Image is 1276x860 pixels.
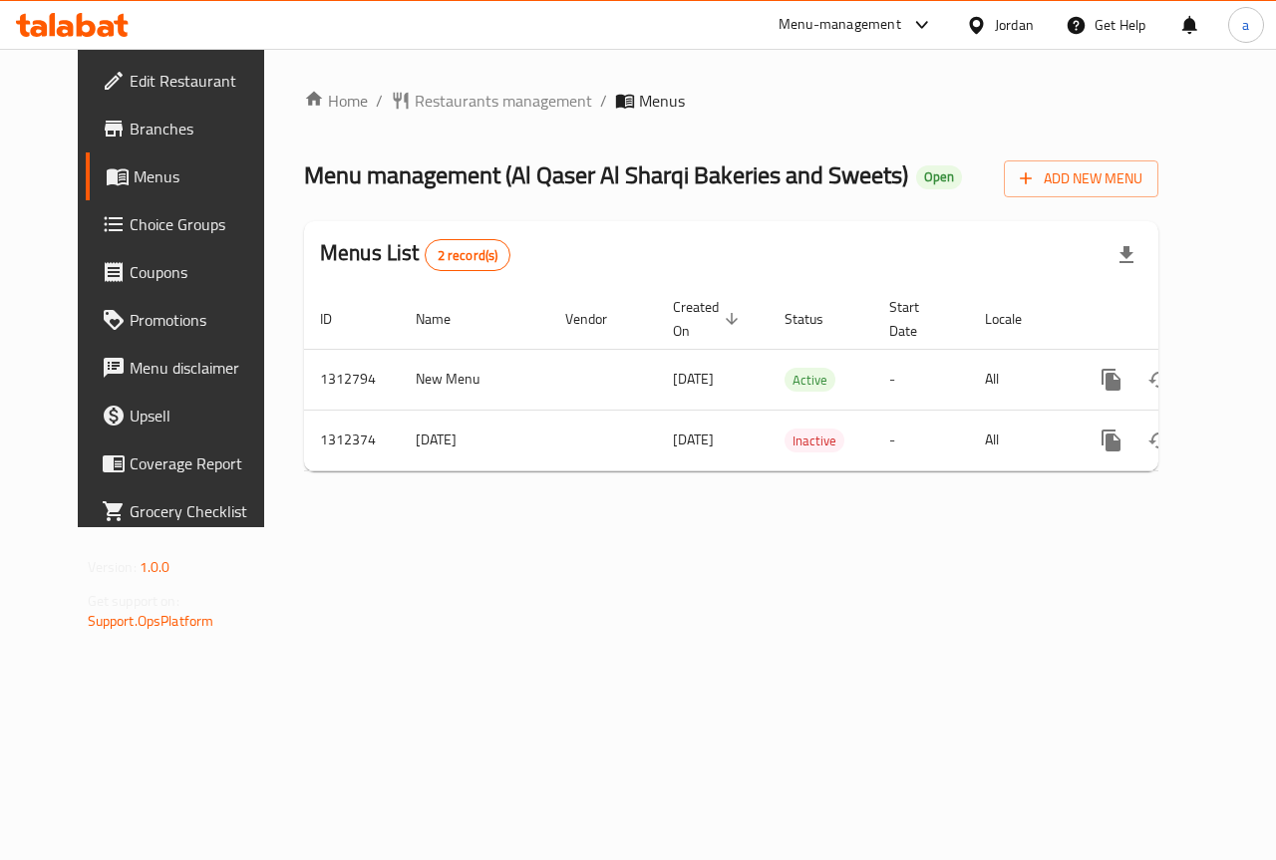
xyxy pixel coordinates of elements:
[304,89,1158,113] nav: breadcrumb
[600,89,607,113] li: /
[416,307,477,331] span: Name
[889,295,945,343] span: Start Date
[86,439,291,487] a: Coverage Report
[400,349,549,410] td: New Menu
[425,239,511,271] div: Total records count
[304,89,368,113] a: Home
[785,307,849,331] span: Status
[130,499,275,523] span: Grocery Checklist
[916,168,962,185] span: Open
[1004,160,1158,197] button: Add New Menu
[873,410,969,470] td: -
[304,410,400,470] td: 1312374
[985,307,1048,331] span: Locale
[673,427,714,452] span: [DATE]
[1135,356,1183,404] button: Change Status
[140,554,170,580] span: 1.0.0
[785,368,835,392] div: Active
[785,430,844,452] span: Inactive
[1103,231,1150,279] div: Export file
[88,608,214,634] a: Support.OpsPlatform
[130,260,275,284] span: Coupons
[134,164,275,188] span: Menus
[304,152,908,197] span: Menu management ( Al Qaser Al Sharqi Bakeries and Sweets )
[785,429,844,452] div: Inactive
[320,238,510,271] h2: Menus List
[320,307,358,331] span: ID
[130,451,275,475] span: Coverage Report
[995,14,1034,36] div: Jordan
[673,295,745,343] span: Created On
[916,165,962,189] div: Open
[86,248,291,296] a: Coupons
[130,117,275,141] span: Branches
[969,410,1072,470] td: All
[1088,417,1135,464] button: more
[1242,14,1249,36] span: a
[415,89,592,113] span: Restaurants management
[673,366,714,392] span: [DATE]
[86,487,291,535] a: Grocery Checklist
[785,369,835,392] span: Active
[86,200,291,248] a: Choice Groups
[86,392,291,439] a: Upsell
[304,349,400,410] td: 1312794
[426,246,510,265] span: 2 record(s)
[130,308,275,332] span: Promotions
[86,344,291,392] a: Menu disclaimer
[86,296,291,344] a: Promotions
[86,57,291,105] a: Edit Restaurant
[969,349,1072,410] td: All
[376,89,383,113] li: /
[400,410,549,470] td: [DATE]
[779,13,901,37] div: Menu-management
[88,554,137,580] span: Version:
[86,152,291,200] a: Menus
[873,349,969,410] td: -
[130,404,275,428] span: Upsell
[130,69,275,93] span: Edit Restaurant
[391,89,592,113] a: Restaurants management
[130,212,275,236] span: Choice Groups
[86,105,291,152] a: Branches
[565,307,633,331] span: Vendor
[1020,166,1142,191] span: Add New Menu
[1135,417,1183,464] button: Change Status
[130,356,275,380] span: Menu disclaimer
[88,588,179,614] span: Get support on:
[1088,356,1135,404] button: more
[639,89,685,113] span: Menus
